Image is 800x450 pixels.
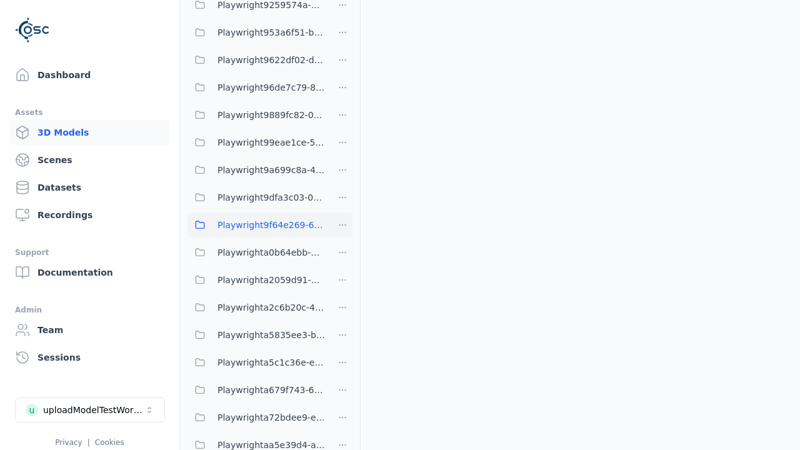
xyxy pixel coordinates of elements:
[187,295,325,320] button: Playwrighta2c6b20c-4082-457a-8ce2-e67bea54a195
[55,438,82,447] a: Privacy
[10,147,169,172] a: Scenes
[217,162,325,177] span: Playwright9a699c8a-4c86-48ad-94b7-1ee1e993b650
[15,105,164,120] div: Assets
[217,300,325,315] span: Playwrighta2c6b20c-4082-457a-8ce2-e67bea54a195
[187,212,325,237] button: Playwright9f64e269-6369-47b8-a5ed-a7ac8c569623
[10,175,169,200] a: Datasets
[10,120,169,145] a: 3D Models
[217,327,325,342] span: Playwrighta5835ee3-b362-405f-8d22-18ebdcefa2d2
[187,157,325,182] button: Playwright9a699c8a-4c86-48ad-94b7-1ee1e993b650
[15,245,164,260] div: Support
[187,322,325,347] button: Playwrighta5835ee3-b362-405f-8d22-18ebdcefa2d2
[10,202,169,227] a: Recordings
[26,404,38,416] div: u
[187,75,325,100] button: Playwright96de7c79-897c-473c-bff9-c51623763b9f
[10,260,169,285] a: Documentation
[15,12,50,47] img: Logo
[217,107,325,122] span: Playwright9889fc82-0ccd-4d87-8505-df4def0f9162
[187,20,325,45] button: Playwright953a6f51-ba87-4854-a1a8-aeebd76689f8
[217,80,325,95] span: Playwright96de7c79-897c-473c-bff9-c51623763b9f
[217,245,325,260] span: Playwrighta0b64ebb-21ac-4f57-90ee-43f7653adcd5
[217,190,325,205] span: Playwright9dfa3c03-00a9-4ca2-9f4b-f0b1cd927ec8
[187,267,325,292] button: Playwrighta2059d91-ea4f-4f03-acfe-233b143bc1a9
[217,217,325,232] span: Playwright9f64e269-6369-47b8-a5ed-a7ac8c569623
[187,185,325,210] button: Playwright9dfa3c03-00a9-4ca2-9f4b-f0b1cd927ec8
[217,25,325,40] span: Playwright953a6f51-ba87-4854-a1a8-aeebd76689f8
[187,102,325,127] button: Playwright9889fc82-0ccd-4d87-8505-df4def0f9162
[187,130,325,155] button: Playwright99eae1ce-5eb4-4eef-a7ae-5bc5d6ce9e17
[187,405,325,430] button: Playwrighta72bdee9-e366-4950-a107-5347119368ce
[217,135,325,150] span: Playwright99eae1ce-5eb4-4eef-a7ae-5bc5d6ce9e17
[217,410,325,425] span: Playwrighta72bdee9-e366-4950-a107-5347119368ce
[15,302,164,317] div: Admin
[187,240,325,265] button: Playwrighta0b64ebb-21ac-4f57-90ee-43f7653adcd5
[95,438,124,447] a: Cookies
[187,350,325,375] button: Playwrighta5c1c36e-efa8-4593-b4a5-e13bac5ec6fc
[15,397,165,422] button: Select a workspace
[10,345,169,370] a: Sessions
[217,382,325,397] span: Playwrighta679f743-6502-4593-9ef9-45d94dfc9c2e
[217,355,325,370] span: Playwrighta5c1c36e-efa8-4593-b4a5-e13bac5ec6fc
[217,272,325,287] span: Playwrighta2059d91-ea4f-4f03-acfe-233b143bc1a9
[187,47,325,72] button: Playwright9622df02-d759-46d8-a167-7fc37edfdc73
[43,404,144,416] div: uploadModelTestWorkspace
[187,377,325,402] button: Playwrighta679f743-6502-4593-9ef9-45d94dfc9c2e
[10,62,169,87] a: Dashboard
[10,317,169,342] a: Team
[217,52,325,67] span: Playwright9622df02-d759-46d8-a167-7fc37edfdc73
[87,438,90,447] span: |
